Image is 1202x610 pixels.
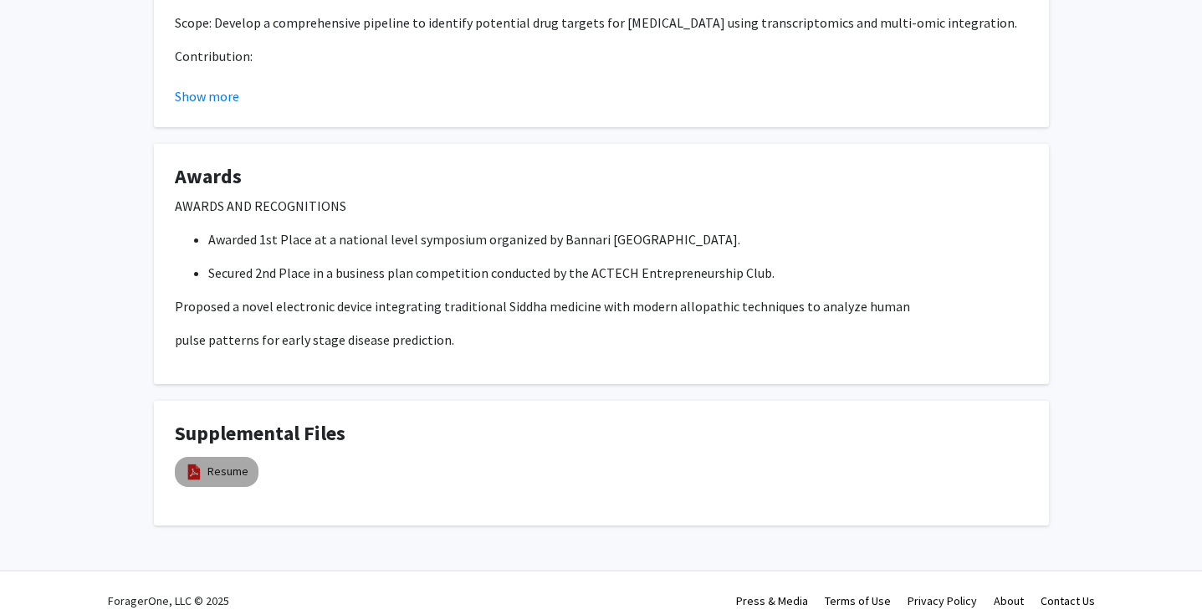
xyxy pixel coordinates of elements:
[175,296,1028,316] p: Proposed a novel electronic device integrating traditional Siddha medicine with modern allopathic...
[208,263,1028,283] li: Secured 2nd Place in a business plan competition conducted by the ACTECH Entrepreneurship Club.
[207,463,248,480] a: Resume
[175,330,1028,350] p: pulse patterns for early stage disease prediction.
[825,593,891,608] a: Terms of Use
[175,13,1028,33] p: Scope: Develop a comprehensive pipeline to identify potential drug targets for [MEDICAL_DATA] usi...
[994,593,1024,608] a: About
[208,231,740,248] span: Awarded 1st Place at a national level symposium organized by Bannari [GEOGRAPHIC_DATA].
[1041,593,1095,608] a: Contact Us
[175,86,239,106] button: Show more
[175,422,1028,446] h4: Supplemental Files
[13,535,71,597] iframe: Chat
[908,593,977,608] a: Privacy Policy
[175,46,1028,66] p: Contribution:
[185,463,203,481] img: pdf_icon.png
[175,165,1028,189] h4: Awards
[175,196,1028,216] p: AWARDS AND RECOGNITIONS
[736,593,808,608] a: Press & Media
